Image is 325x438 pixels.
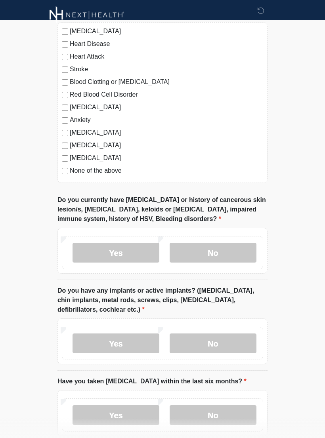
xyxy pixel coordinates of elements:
label: Yes [73,405,159,425]
label: Have you taken [MEDICAL_DATA] within the last six months? [57,377,247,386]
input: [MEDICAL_DATA] [62,130,68,136]
input: [MEDICAL_DATA] [62,29,68,35]
input: Heart Disease [62,41,68,48]
input: Red Blood Cell Disorder [62,92,68,98]
input: Anxiety [62,117,68,124]
label: Do you currently have [MEDICAL_DATA] or history of cancerous skin lesion/s, [MEDICAL_DATA], keloi... [57,195,268,224]
input: Heart Attack [62,54,68,60]
label: Heart Disease [70,39,263,49]
label: Do you have any implants or active implants? ([MEDICAL_DATA], chin implants, metal rods, screws, ... [57,286,268,314]
label: Yes [73,333,159,353]
input: None of the above [62,168,68,174]
label: [MEDICAL_DATA] [70,141,263,150]
input: Stroke [62,67,68,73]
label: Stroke [70,65,263,74]
img: Next-Health Montecito Logo [50,6,124,24]
input: [MEDICAL_DATA] [62,105,68,111]
label: [MEDICAL_DATA] [70,103,263,112]
label: [MEDICAL_DATA] [70,128,263,137]
label: No [170,333,256,353]
label: None of the above [70,166,263,175]
label: No [170,405,256,425]
label: Anxiety [70,115,263,125]
label: [MEDICAL_DATA] [70,153,263,163]
label: Red Blood Cell Disorder [70,90,263,99]
label: Heart Attack [70,52,263,61]
label: Yes [73,243,159,263]
input: Blood Clotting or [MEDICAL_DATA] [62,79,68,86]
input: [MEDICAL_DATA] [62,155,68,162]
input: [MEDICAL_DATA] [62,143,68,149]
label: [MEDICAL_DATA] [70,27,263,36]
label: No [170,243,256,263]
label: Blood Clotting or [MEDICAL_DATA] [70,77,263,87]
